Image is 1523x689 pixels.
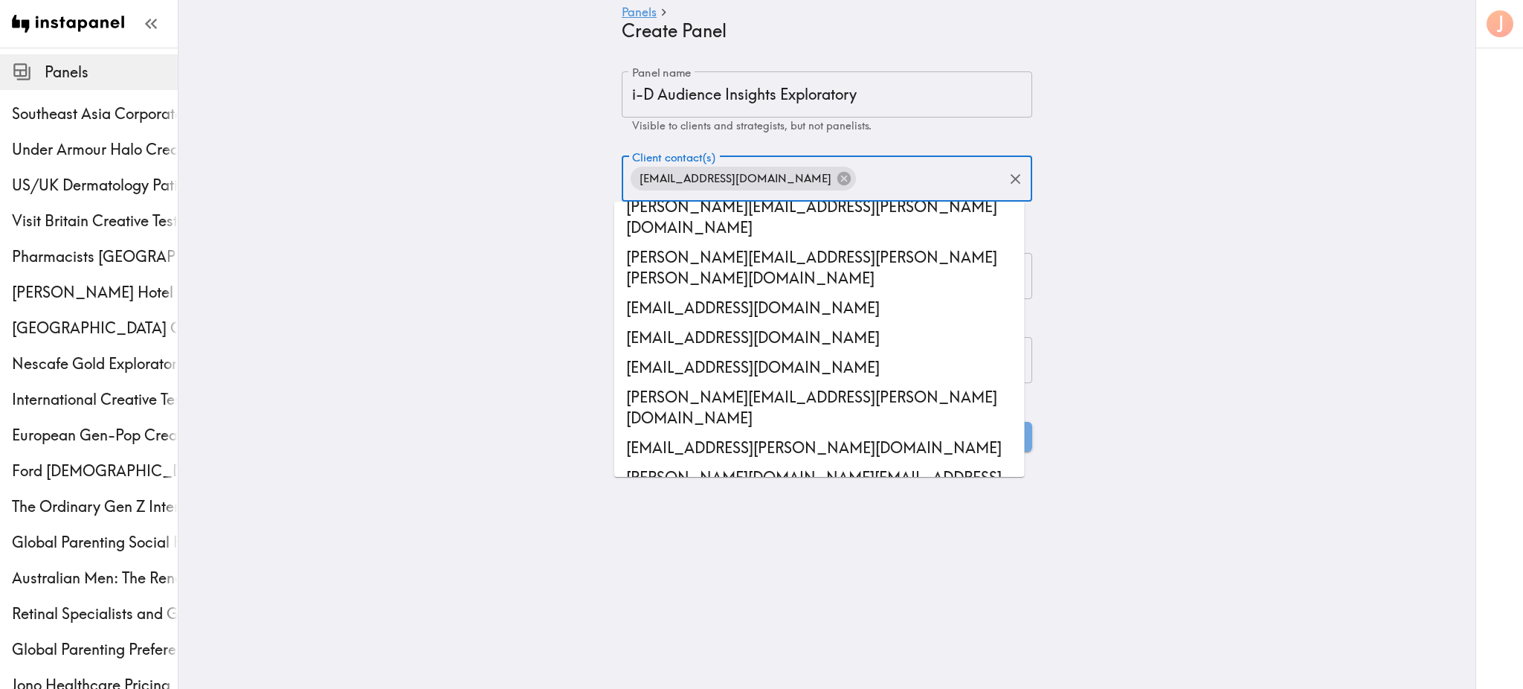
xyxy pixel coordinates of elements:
button: J [1485,9,1515,39]
span: Global Parenting Preferences Shop-Along [12,639,178,660]
div: Ford Male Truck Enthusiasts Creative Testing [12,461,178,481]
li: [EMAIL_ADDRESS][PERSON_NAME][DOMAIN_NAME] [614,433,1025,463]
div: Pharmacists Philippines Quant [12,246,178,267]
span: Southeast Asia Corporate Executives Multiphase Ethnography [12,103,178,124]
span: US/UK Dermatology Patients Ethnography [12,175,178,196]
span: Retinal Specialists and General Ophthalmologists Quant Exploratory [12,603,178,624]
li: [EMAIL_ADDRESS][DOMAIN_NAME] [614,353,1025,382]
span: Nescafe Gold Exploratory [12,353,178,374]
span: Australian Men: The Renaissance Athlete Diary Study [12,568,178,589]
li: [PERSON_NAME][EMAIL_ADDRESS][PERSON_NAME][DOMAIN_NAME] [614,382,1025,433]
span: Global Parenting Social Proofing Follow Up Study [12,532,178,553]
li: [EMAIL_ADDRESS][DOMAIN_NAME] [614,323,1025,353]
span: Under Armour Halo Creative Testing [12,139,178,160]
button: Clear [1004,167,1027,190]
span: Pharmacists [GEOGRAPHIC_DATA] Quant [12,246,178,267]
li: [PERSON_NAME][EMAIL_ADDRESS][PERSON_NAME][PERSON_NAME][DOMAIN_NAME] [614,243,1025,293]
span: Visible to clients and strategists, but not panelists. [632,119,872,132]
span: The Ordinary Gen Z International Creative Testing [12,496,178,517]
li: [PERSON_NAME][EMAIL_ADDRESS][PERSON_NAME][DOMAIN_NAME] [614,192,1025,243]
span: Visit Britain Creative Testing [12,211,178,231]
div: Conrad Hotel Customer Ethnography [12,282,178,303]
span: European Gen-Pop Creative Testing [12,425,178,446]
a: Panels [622,6,657,20]
span: Ford [DEMOGRAPHIC_DATA] Truck Enthusiasts Creative Testing [12,461,178,481]
span: [GEOGRAPHIC_DATA] Concept Testing Client-List Recruit [12,318,178,339]
label: Client contact(s) [632,150,715,166]
div: [EMAIL_ADDRESS][DOMAIN_NAME] [631,167,856,190]
h4: Create Panel [622,20,1020,42]
span: J [1497,11,1504,37]
li: [EMAIL_ADDRESS][DOMAIN_NAME] [614,293,1025,323]
span: [PERSON_NAME] Hotel Customer Ethnography [12,282,178,303]
span: International Creative Testing [12,389,178,410]
span: Panels [45,62,178,83]
li: [PERSON_NAME][DOMAIN_NAME][EMAIL_ADDRESS][PERSON_NAME][DOMAIN_NAME] [614,463,1025,513]
label: Panel name [632,65,692,81]
div: University of Brighton Concept Testing Client-List Recruit [12,318,178,339]
span: [EMAIL_ADDRESS][DOMAIN_NAME] [631,168,840,190]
